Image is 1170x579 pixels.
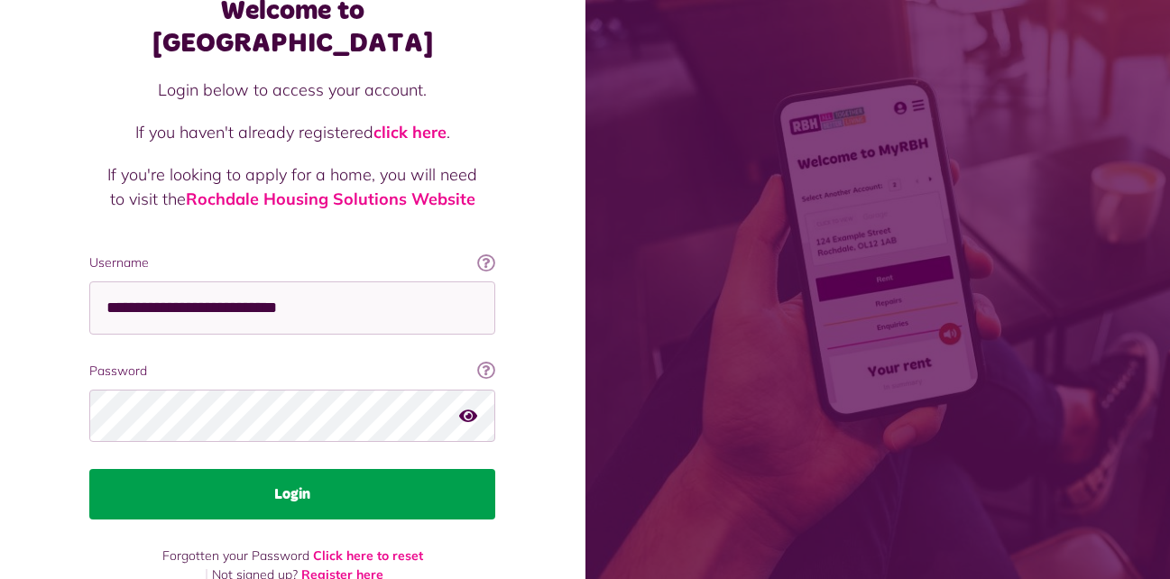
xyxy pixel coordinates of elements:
[162,547,309,564] span: Forgotten your Password
[107,78,477,102] p: Login below to access your account.
[107,162,477,211] p: If you're looking to apply for a home, you will need to visit the
[89,362,495,381] label: Password
[107,120,477,144] p: If you haven't already registered .
[186,188,475,209] a: Rochdale Housing Solutions Website
[373,122,447,142] a: click here
[313,547,423,564] a: Click here to reset
[89,253,495,272] label: Username
[89,469,495,519] button: Login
